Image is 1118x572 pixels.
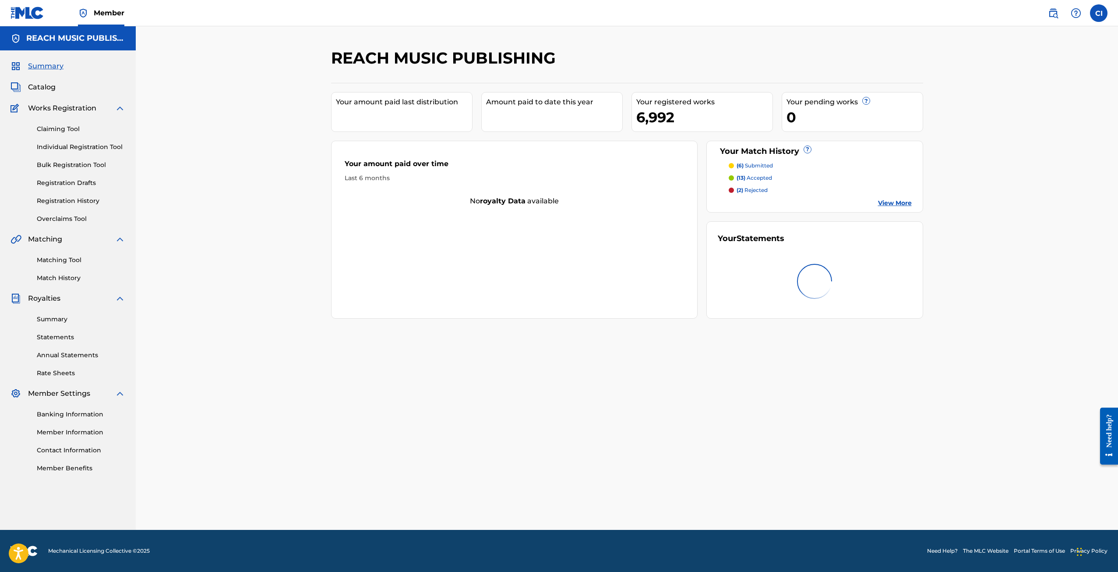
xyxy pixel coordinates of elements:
[37,142,125,152] a: Individual Registration Tool
[1077,539,1082,565] div: Drag
[94,8,124,18] span: Member
[11,293,21,304] img: Royalties
[37,333,125,342] a: Statements
[718,146,912,157] div: Your Match History
[48,547,150,555] span: Mechanical Licensing Collective © 2025
[11,61,21,71] img: Summary
[1014,547,1065,555] a: Portal Terms of Use
[336,97,472,107] div: Your amount paid last distribution
[804,146,811,153] span: ?
[37,369,125,378] a: Rate Sheets
[115,388,125,399] img: expand
[37,124,125,134] a: Claiming Tool
[332,196,698,206] div: No available
[636,97,772,107] div: Your registered works
[718,233,784,245] div: Your Statements
[737,174,772,182] p: accepted
[37,315,125,324] a: Summary
[737,162,773,170] p: submitted
[37,464,125,473] a: Member Benefits
[1071,8,1081,18] img: help
[11,82,56,92] a: CatalogCatalog
[11,82,21,92] img: Catalog
[26,33,125,43] h5: REACH MUSIC PUBLISHING
[115,103,125,114] img: expand
[863,97,870,104] span: ?
[37,351,125,360] a: Annual Statements
[37,410,125,419] a: Banking Information
[28,293,60,304] span: Royalties
[480,197,525,205] strong: royalty data
[737,186,768,194] p: rejected
[37,256,125,265] a: Matching Tool
[28,234,62,245] span: Matching
[28,388,90,399] span: Member Settings
[37,446,125,455] a: Contact Information
[37,428,125,437] a: Member Information
[11,33,21,44] img: Accounts
[345,174,684,183] div: Last 6 months
[1044,4,1062,22] a: Public Search
[737,162,744,169] span: (6)
[11,7,44,19] img: MLC Logo
[927,547,958,555] a: Need Help?
[486,97,622,107] div: Amount paid to date this year
[37,178,125,188] a: Registration Drafts
[11,388,21,399] img: Member Settings
[37,196,125,206] a: Registration History
[11,546,38,556] img: logo
[11,234,21,245] img: Matching
[28,82,56,92] span: Catalog
[115,293,125,304] img: expand
[878,199,912,208] a: View More
[1093,401,1118,472] iframe: Resource Center
[1070,547,1107,555] a: Privacy Policy
[28,103,96,114] span: Works Registration
[729,174,912,182] a: (13) accepted
[11,103,22,114] img: Works Registration
[729,162,912,170] a: (6) submitted
[963,547,1009,555] a: The MLC Website
[737,187,743,193] span: (2)
[345,159,684,174] div: Your amount paid over time
[1074,530,1118,572] iframe: Chat Widget
[11,61,63,71] a: SummarySummary
[729,186,912,194] a: (2) rejected
[636,107,772,127] div: 6,992
[1048,8,1058,18] img: search
[1067,4,1085,22] div: Help
[28,61,63,71] span: Summary
[37,160,125,170] a: Bulk Registration Tool
[786,107,923,127] div: 0
[37,214,125,224] a: Overclaims Tool
[794,260,836,302] img: preloader
[78,8,88,18] img: Top Rightsholder
[37,274,125,283] a: Match History
[115,234,125,245] img: expand
[331,48,560,68] h2: REACH MUSIC PUBLISHING
[786,97,923,107] div: Your pending works
[737,174,745,181] span: (13)
[1090,4,1107,22] div: User Menu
